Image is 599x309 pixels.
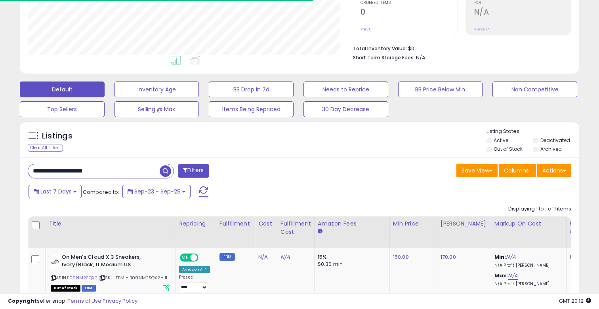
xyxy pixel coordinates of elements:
label: Out of Stock [494,146,523,152]
button: Inventory Age [114,82,199,97]
div: Fulfillment [219,220,252,228]
label: Deactivated [540,137,570,144]
th: The percentage added to the cost of goods (COGS) that forms the calculator for Min & Max prices. [491,216,566,248]
button: Last 7 Days [29,185,82,198]
a: Privacy Policy [103,297,137,305]
b: On Men's Cloud X 3 Sneakers, Ivory/Black, 11 Medium US [62,254,158,270]
div: 15% [318,254,383,261]
div: Amazon AI * [179,266,210,273]
div: Clear All Filters [28,144,63,152]
span: Compared to: [83,188,119,196]
div: Amazon Fees [318,220,386,228]
div: ASIN: [51,254,170,290]
span: All listings that are currently out of stock and unavailable for purchase on Amazon [51,285,80,292]
div: Repricing [179,220,213,228]
a: 170.00 [441,253,456,261]
a: Terms of Use [68,297,101,305]
span: FBM [82,285,96,292]
div: Cost [258,220,274,228]
button: 30 Day Decrease [303,101,388,117]
button: Non Competitive [492,82,577,97]
button: Filters [178,164,209,178]
button: Top Sellers [20,101,105,117]
p: Listing States: [486,128,580,135]
button: Needs to Reprice [303,82,388,97]
a: 150.00 [393,253,409,261]
b: Min: [494,253,506,261]
div: Displaying 1 to 1 of 1 items [508,205,571,213]
div: seller snap | | [8,298,137,305]
span: | SKU: FBM - B09NM2SQX2 - 11 [99,275,168,281]
h5: Listings [42,131,72,142]
a: N/A [508,272,517,280]
div: Preset: [179,275,210,292]
button: Default [20,82,105,97]
small: FBM [219,253,235,261]
button: BB Price Below Min [398,82,483,97]
strong: Copyright [8,297,37,305]
div: Title [49,220,172,228]
img: 21qAtT5Bh-L._SL40_.jpg [51,254,60,269]
p: N/A Profit [PERSON_NAME] [494,281,560,287]
div: Min Price [393,220,434,228]
button: Items Being Repriced [209,101,294,117]
div: 0 [570,254,594,261]
span: OFF [197,254,210,261]
button: Sep-23 - Sep-29 [122,185,191,198]
p: N/A Profit [PERSON_NAME] [494,263,560,268]
button: Columns [499,164,536,177]
small: Amazon Fees. [318,228,322,235]
button: Actions [537,164,571,177]
span: 2025-10-7 20:12 GMT [559,297,591,305]
a: B09NM2SQX2 [67,275,97,281]
div: Fulfillment Cost [280,220,311,236]
span: ON [181,254,191,261]
div: $0.30 min [318,261,383,268]
a: N/A [258,253,268,261]
span: Sep-23 - Sep-29 [134,188,181,195]
div: [PERSON_NAME] [441,220,488,228]
div: Markup on Cost [494,220,563,228]
button: Save View [456,164,498,177]
div: Fulfillable Quantity [570,220,597,236]
a: N/A [280,253,290,261]
label: Active [494,137,508,144]
label: Archived [540,146,562,152]
b: Max: [494,272,508,279]
button: Selling @ Max [114,101,199,117]
span: Last 7 Days [40,188,72,195]
span: Columns [504,167,529,174]
button: BB Drop in 7d [209,82,294,97]
a: N/A [506,253,515,261]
